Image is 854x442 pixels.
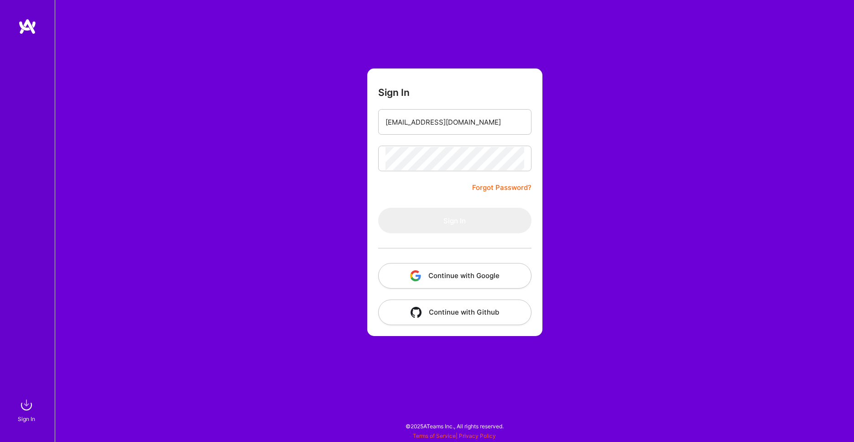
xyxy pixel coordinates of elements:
[472,182,531,193] a: Forgot Password?
[459,432,496,439] a: Privacy Policy
[378,208,531,233] button: Sign In
[19,396,36,424] a: sign inSign In
[18,18,36,35] img: logo
[413,432,456,439] a: Terms of Service
[410,270,421,281] img: icon
[413,432,496,439] span: |
[378,87,410,98] h3: Sign In
[385,110,524,134] input: Email...
[17,396,36,414] img: sign in
[378,263,531,289] button: Continue with Google
[18,414,35,424] div: Sign In
[378,300,531,325] button: Continue with Github
[55,415,854,437] div: © 2025 ATeams Inc., All rights reserved.
[411,307,422,318] img: icon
